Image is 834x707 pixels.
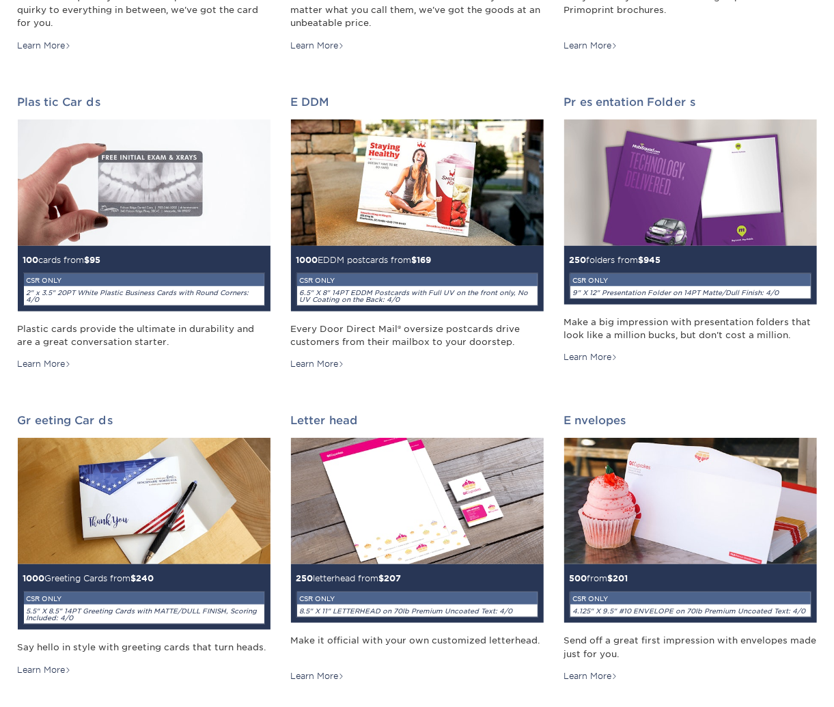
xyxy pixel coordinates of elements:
small: CSR ONLY [27,277,62,284]
span: 169 [417,255,432,265]
small: cards from [23,255,265,306]
img: Envelopes [564,438,817,564]
img: EDDM [291,120,544,246]
div: Say hello in style with greeting cards that turn heads. [18,641,270,654]
h2: Letterhead [291,414,544,427]
small: from [570,573,811,618]
a: Envelopes 500from$201CSR ONLY4.125" X 9.5" #10 ENVELOPE on 70lb Premium Uncoated Text: 4/0 Send o... [564,414,817,682]
small: folders from [570,255,811,299]
span: 250 [570,255,587,265]
span: 95 [90,255,101,265]
img: Letterhead [291,438,544,564]
span: 1000 [296,255,318,265]
a: Greeting Cards 1000Greeting Cards from$240CSR ONLY5.5" X 8.5" 14PT Greeting Cards with MATTE/DULL... [18,414,270,676]
div: Learn More [291,40,345,52]
small: EDDM postcards from [296,255,538,306]
img: Plastic Cards [18,120,270,246]
div: Learn More [564,40,618,52]
a: EDDM 1000EDDM postcards from$169CSR ONLY6.5" X 8" 14PT EDDM Postcards with Full UV on the front o... [291,96,544,371]
span: 207 [385,573,402,583]
span: 240 [137,573,154,583]
span: 100 [23,255,39,265]
a: Presentation Folders 250folders from$945CSR ONLY9" X 12" Presentation Folder on 14PT Matte/Dull F... [564,96,817,364]
div: Send off a great first impression with envelopes made just for you. [564,634,817,660]
img: Greeting Cards [18,438,270,564]
i: 9" X 12" Presentation Folder on 14PT Matte/Dull Finish: 4/0 [573,289,779,296]
span: $ [608,573,613,583]
i: 4.125" X 9.5" #10 ENVELOPE on 70lb Premium Uncoated Text: 4/0 [573,607,806,615]
span: 250 [296,573,314,583]
div: Every Door Direct Mail® oversize postcards drive customers from their mailbox to your doorstep. [291,322,544,348]
i: 5.5" X 8.5" 14PT Greeting Cards with MATTE/DULL FINISH, Scoring Included: 4/0 [27,607,258,622]
h2: Envelopes [564,414,817,427]
i: 6.5" X 8" 14PT EDDM Postcards with Full UV on the front only, No UV Coating on the Back: 4/0 [300,289,529,303]
small: CSR ONLY [300,595,335,602]
div: Learn More [564,670,618,682]
div: Plastic cards provide the ultimate in durability and are a great conversation starter. [18,322,270,348]
div: Learn More [564,351,618,363]
h2: Greeting Cards [18,414,270,427]
small: CSR ONLY [573,277,609,284]
small: letterhead from [296,573,538,618]
span: 945 [644,255,661,265]
div: Learn More [18,358,72,370]
span: 1000 [23,573,45,583]
div: Learn More [291,358,345,370]
div: Make it official with your own customized letterhead. [291,634,544,660]
span: $ [412,255,417,265]
span: $ [131,573,137,583]
i: 2" x 3.5" 20PT White Plastic Business Cards with Round Corners: 4/0 [27,289,249,303]
div: Make a big impression with presentation folders that look like a million bucks, but don't cost a ... [564,316,817,342]
i: 8.5" X 11" LETTERHEAD on 70lb Premium Uncoated Text: 4/0 [300,607,513,615]
div: Learn More [18,664,72,676]
span: $ [85,255,90,265]
a: Plastic Cards 100cards from$95CSR ONLY2" x 3.5" 20PT White Plastic Business Cards with Round Corn... [18,96,270,371]
small: CSR ONLY [573,595,609,602]
h2: Plastic Cards [18,96,270,109]
h2: EDDM [291,96,544,109]
span: $ [639,255,644,265]
small: CSR ONLY [27,595,62,602]
div: Learn More [291,670,345,682]
h2: Presentation Folders [564,96,817,109]
span: 500 [570,573,587,583]
small: Greeting Cards from [23,573,265,624]
small: CSR ONLY [300,277,335,284]
span: 201 [613,573,628,583]
a: Letterhead 250letterhead from$207CSR ONLY8.5" X 11" LETTERHEAD on 70lb Premium Uncoated Text: 4/0... [291,414,544,682]
div: Learn More [18,40,72,52]
img: Presentation Folders [564,120,817,246]
span: $ [379,573,385,583]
